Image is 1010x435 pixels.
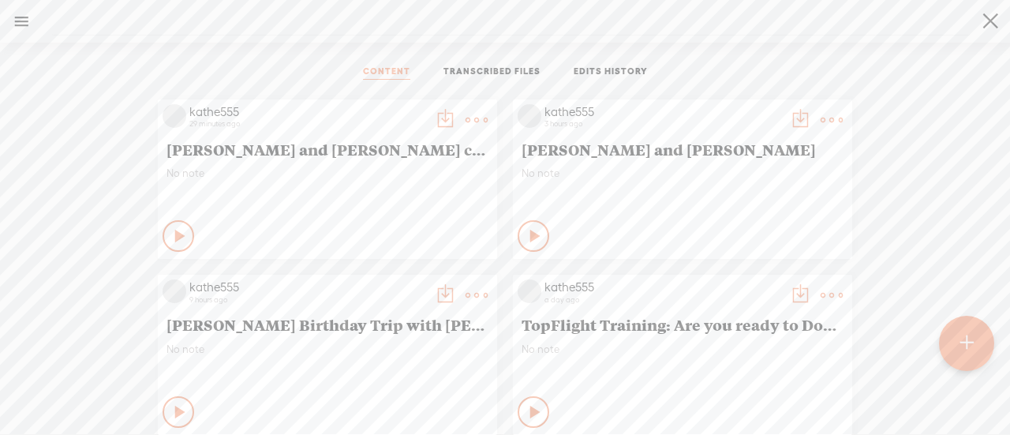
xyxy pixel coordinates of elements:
[518,279,541,303] img: videoLoading.png
[522,167,844,180] span: No note
[544,104,781,120] div: kathe555
[166,140,488,159] span: [PERSON_NAME] and [PERSON_NAME] complete
[522,343,844,356] span: No note
[544,295,781,305] div: a day ago
[522,140,844,159] span: [PERSON_NAME] and [PERSON_NAME]
[163,104,186,128] img: videoLoading.png
[166,343,488,356] span: No note
[522,315,844,334] span: TopFlight Training: Are you ready to Downline?
[189,104,426,120] div: kathe555
[189,295,426,305] div: 9 hours ago
[518,104,541,128] img: videoLoading.png
[574,66,648,80] a: EDITS HISTORY
[443,66,541,80] a: TRANSCRIBED FILES
[363,66,410,80] a: CONTENT
[166,167,488,180] span: No note
[166,315,488,334] span: [PERSON_NAME] Birthday Trip with [PERSON_NAME]
[163,279,186,303] img: videoLoading.png
[544,119,781,129] div: 3 hours ago
[189,119,426,129] div: 29 minutes ago
[544,279,781,295] div: kathe555
[189,279,426,295] div: kathe555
